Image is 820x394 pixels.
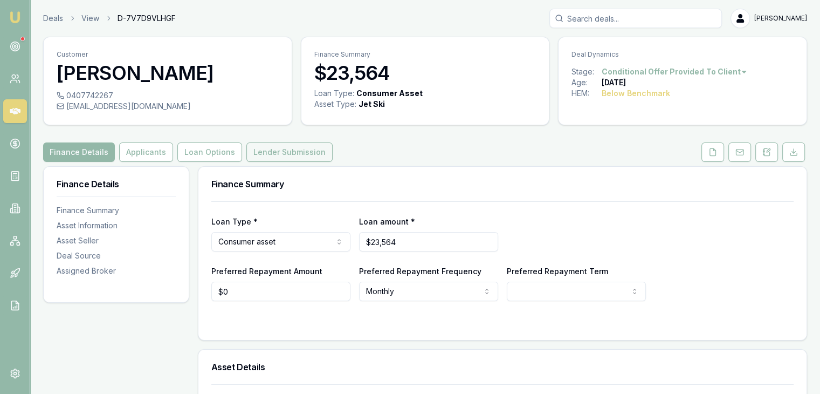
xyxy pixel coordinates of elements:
[314,88,354,99] div: Loan Type:
[43,142,115,162] button: Finance Details
[57,101,279,112] div: [EMAIL_ADDRESS][DOMAIN_NAME]
[43,13,63,24] a: Deals
[57,205,176,216] div: Finance Summary
[359,232,498,252] input: $
[314,62,536,84] h3: $23,564
[43,13,176,24] nav: breadcrumb
[117,142,175,162] a: Applicants
[57,180,176,188] h3: Finance Details
[571,77,602,88] div: Age:
[57,50,279,59] p: Customer
[359,217,415,226] label: Loan amount *
[57,235,176,246] div: Asset Seller
[81,13,99,24] a: View
[177,142,242,162] button: Loan Options
[175,142,244,162] a: Loan Options
[118,13,176,24] span: D-7V7D9VLHGF
[119,142,173,162] button: Applicants
[359,267,481,276] label: Preferred Repayment Frequency
[211,180,794,188] h3: Finance Summary
[549,9,722,28] input: Search deals
[211,217,258,226] label: Loan Type *
[507,267,608,276] label: Preferred Repayment Term
[211,282,350,301] input: $
[246,142,333,162] button: Lender Submission
[359,99,385,110] div: Jet Ski
[602,66,748,77] button: Conditional Offer Provided To Client
[314,50,536,59] p: Finance Summary
[571,50,794,59] p: Deal Dynamics
[571,66,602,77] div: Stage:
[571,88,602,99] div: HEM:
[43,142,117,162] a: Finance Details
[57,220,176,231] div: Asset Information
[57,266,176,276] div: Assigned Broker
[57,250,176,261] div: Deal Source
[211,363,794,371] h3: Asset Details
[602,77,626,88] div: [DATE]
[57,62,279,84] h3: [PERSON_NAME]
[314,99,356,110] div: Asset Type :
[9,11,22,24] img: emu-icon-u.png
[57,90,279,101] div: 0407742267
[356,88,423,99] div: Consumer Asset
[754,14,807,23] span: [PERSON_NAME]
[211,267,322,276] label: Preferred Repayment Amount
[602,88,670,99] div: Below Benchmark
[244,142,335,162] a: Lender Submission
